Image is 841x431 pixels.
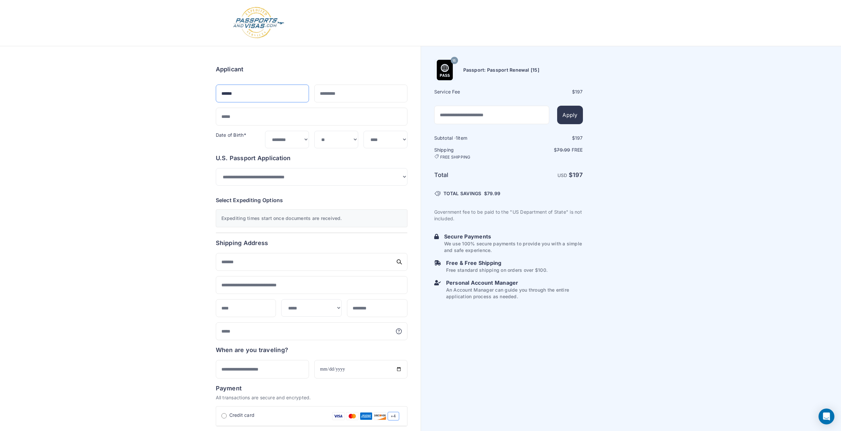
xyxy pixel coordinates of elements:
span: 197 [575,89,583,94]
h6: Passport: Passport Renewal [15] [463,67,539,73]
p: All transactions are secure and encrypted. [216,394,407,401]
h6: Shipping Address [216,238,407,248]
span: 79.99 [487,191,500,196]
label: Date of Birth* [216,132,246,138]
span: 79.99 [557,147,570,153]
h6: Service Fee [434,89,508,95]
h6: When are you traveling? [216,345,288,355]
h6: U.S. Passport Application [216,154,407,163]
img: Product Name [435,60,455,80]
span: TOTAL SAVINGS [443,190,481,197]
span: Free [572,147,583,153]
p: Government fee to be paid to the "US Department of State" is not included. [434,209,583,222]
span: 197 [575,135,583,141]
div: Open Intercom Messenger [819,409,834,424]
h6: Total [434,170,508,180]
img: Visa Card [332,412,345,420]
p: $ [509,147,583,153]
span: 15 [452,56,456,65]
div: $ [509,135,583,141]
h6: Shipping [434,147,508,160]
span: $ [484,190,500,197]
span: 1 [456,135,458,141]
div: Expediting times start once documents are received. [216,209,407,227]
span: Credit card [229,412,255,418]
p: An Account Manager can guide you through the entire application process as needed. [446,287,583,300]
h6: Applicant [216,65,244,74]
h6: Select Expediting Options [216,196,407,204]
svg: More information [396,328,402,335]
h6: Free & Free Shipping [446,259,548,267]
img: Mastercard [346,412,359,420]
p: Free standard shipping on orders over $100. [446,267,548,273]
h6: Subtotal · item [434,135,508,141]
span: USD [557,172,567,178]
strong: $ [569,171,583,178]
span: 197 [573,171,583,178]
img: Amex [360,412,372,420]
button: Apply [557,106,583,124]
span: +4 [388,412,399,420]
div: $ [509,89,583,95]
h6: Payment [216,384,407,393]
img: Logo [232,7,285,39]
img: Discover [374,412,386,420]
p: We use 100% secure payments to provide you with a simple and safe experience. [444,240,583,254]
h6: Secure Payments [444,233,583,240]
h6: Personal Account Manager [446,279,583,287]
span: FREE SHIPPING [440,155,471,160]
